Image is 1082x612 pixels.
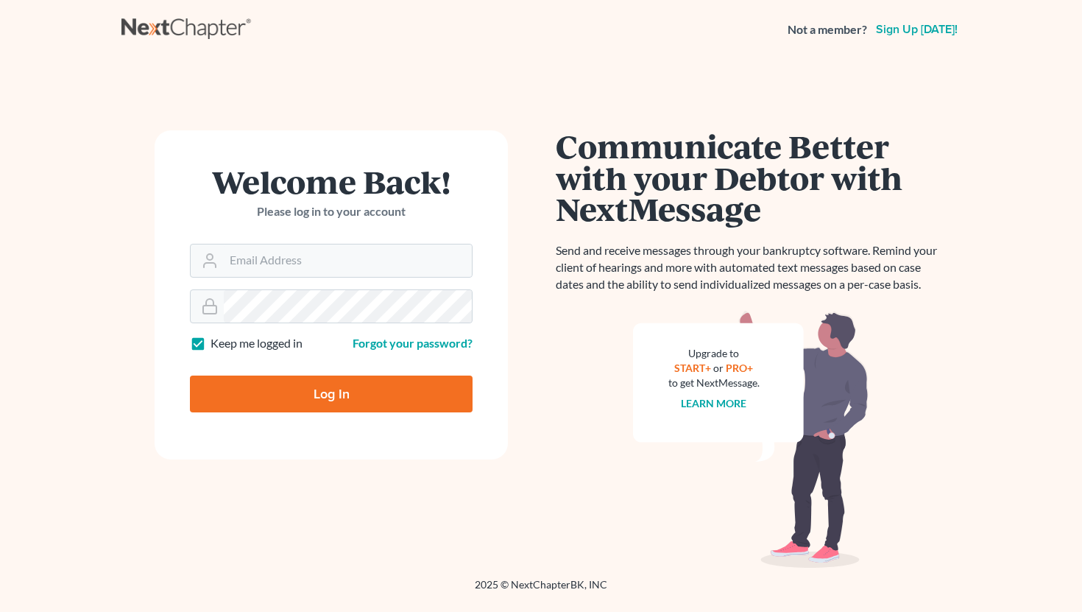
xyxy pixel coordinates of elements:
span: or [714,362,724,374]
div: 2025 © NextChapterBK, INC [121,577,961,604]
a: Sign up [DATE]! [873,24,961,35]
label: Keep me logged in [211,335,303,352]
a: PRO+ [726,362,754,374]
h1: Welcome Back! [190,166,473,197]
div: Upgrade to [668,346,760,361]
a: Forgot your password? [353,336,473,350]
a: START+ [675,362,712,374]
input: Email Address [224,245,472,277]
a: Learn more [682,397,747,409]
h1: Communicate Better with your Debtor with NextMessage [556,130,946,225]
p: Please log in to your account [190,203,473,220]
img: nextmessage_bg-59042aed3d76b12b5cd301f8e5b87938c9018125f34e5fa2b7a6b67550977c72.svg [633,311,869,569]
div: to get NextMessage. [668,376,760,390]
p: Send and receive messages through your bankruptcy software. Remind your client of hearings and mo... [556,242,946,293]
input: Log In [190,376,473,412]
strong: Not a member? [788,21,867,38]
